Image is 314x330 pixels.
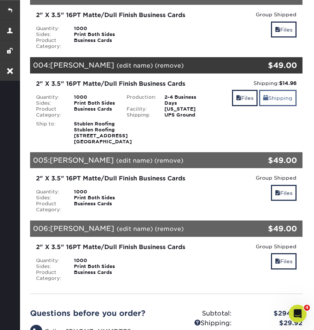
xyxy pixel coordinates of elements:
[304,305,310,311] span: 4
[232,90,258,106] a: Files
[275,27,280,33] span: files
[68,258,121,264] div: 1000
[30,32,68,37] div: Sides:
[50,156,114,164] span: [PERSON_NAME]
[275,258,280,264] span: files
[30,152,257,169] div: 005:
[30,100,68,106] div: Sides:
[68,100,121,106] div: Print Both Sides
[257,155,297,166] div: $49.00
[159,94,212,106] div: 2-4 Business Days
[30,220,257,237] div: 006:
[30,309,161,318] h2: Questions before you order?
[116,157,153,164] a: (edit name)
[30,264,68,269] div: Sides:
[121,94,159,106] div: Production:
[259,90,297,106] a: Shipping
[50,224,114,232] span: [PERSON_NAME]
[68,269,121,281] div: Business Cards
[30,106,68,118] div: Product Category:
[30,57,257,73] div: 004:
[68,201,121,213] div: Business Cards
[159,106,212,112] div: [US_STATE]
[263,95,268,101] span: shipping
[289,305,307,323] iframe: Intercom live chat
[30,37,68,49] div: Product Category:
[155,62,184,69] a: (remove)
[217,174,297,182] div: Group Shipped
[166,309,237,318] div: Subtotal:
[30,26,68,32] div: Quantity:
[257,223,297,234] div: $49.00
[68,37,121,49] div: Business Cards
[166,318,237,328] div: Shipping:
[68,26,121,32] div: 1000
[30,258,68,264] div: Quantity:
[117,225,153,232] a: (edit name)
[36,79,206,88] div: 2" X 3.5" 16PT Matte/Dull Finish Business Cards
[30,94,68,100] div: Quantity:
[36,243,206,252] div: 2" X 3.5" 16PT Matte/Dull Finish Business Cards
[217,11,297,18] div: Group Shipped
[30,121,68,145] div: Ship to:
[68,195,121,201] div: Print Both Sides
[68,94,121,100] div: 1000
[275,190,280,196] span: files
[237,309,308,318] div: $294.00
[74,121,132,144] strong: Stublen Roofing Stublen Roofing [STREET_ADDRESS] [GEOGRAPHIC_DATA]
[68,189,121,195] div: 1000
[50,61,114,69] span: [PERSON_NAME]
[68,106,121,118] div: Business Cards
[217,243,297,250] div: Group Shipped
[36,174,206,183] div: 2" X 3.5" 16PT Matte/Dull Finish Business Cards
[154,157,183,164] a: (remove)
[121,112,159,118] div: Shipping:
[30,269,68,281] div: Product Category:
[217,79,297,87] div: Shipping:
[30,189,68,195] div: Quantity:
[257,60,297,71] div: $49.00
[155,225,184,232] a: (remove)
[279,80,297,86] strong: $14.96
[30,201,68,213] div: Product Category:
[68,32,121,37] div: Print Both Sides
[159,112,212,118] div: UPS Ground
[30,195,68,201] div: Sides:
[271,253,297,269] a: Files
[271,22,297,37] a: Files
[237,318,308,328] div: $29.92
[271,185,297,201] a: Files
[121,106,159,112] div: Facility:
[117,62,153,69] a: (edit name)
[36,11,206,20] div: 2" X 3.5" 16PT Matte/Dull Finish Business Cards
[236,95,241,101] span: files
[68,264,121,269] div: Print Both Sides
